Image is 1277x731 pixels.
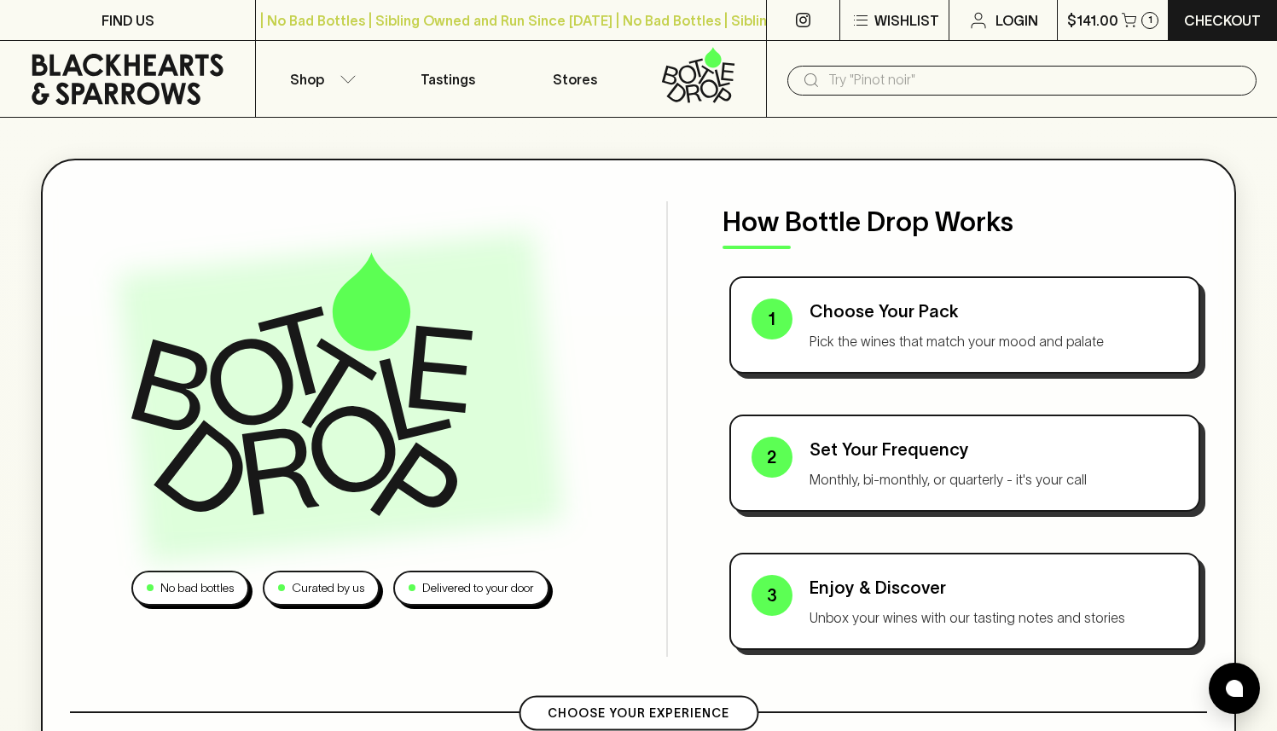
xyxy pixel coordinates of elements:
[1067,10,1118,31] p: $141.00
[256,41,383,117] button: Shop
[810,437,1179,462] p: Set Your Frequency
[384,41,511,117] a: Tastings
[752,299,792,339] div: 1
[1226,680,1243,697] img: bubble-icon
[752,575,792,616] div: 3
[553,69,597,90] p: Stores
[292,579,364,597] p: Curated by us
[1148,15,1152,25] p: 1
[810,607,1179,628] p: Unbox your wines with our tasting notes and stories
[723,201,1208,242] p: How Bottle Drop Works
[752,437,792,478] div: 2
[422,579,534,597] p: Delivered to your door
[1184,10,1261,31] p: Checkout
[828,67,1243,94] input: Try "Pinot noir"
[290,69,324,90] p: Shop
[102,10,154,31] p: FIND US
[131,252,473,515] img: Bottle Drop
[160,579,234,597] p: No bad bottles
[810,331,1179,351] p: Pick the wines that match your mood and palate
[511,41,638,117] a: Stores
[421,69,475,90] p: Tastings
[548,705,729,722] p: Choose Your Experience
[810,575,1179,600] p: Enjoy & Discover
[874,10,939,31] p: Wishlist
[995,10,1038,31] p: Login
[810,469,1179,490] p: Monthly, bi-monthly, or quarterly - it's your call
[810,299,1179,324] p: Choose Your Pack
